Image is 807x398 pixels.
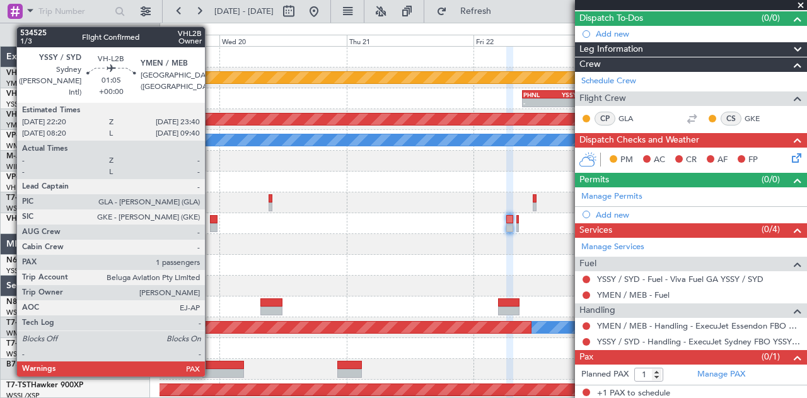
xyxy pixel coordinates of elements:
span: Fuel [579,257,596,271]
a: Schedule Crew [581,75,636,88]
span: Dispatch To-Dos [579,11,643,26]
a: YSSY/SYD [6,100,38,109]
span: CR [686,154,697,167]
div: YSSY [550,91,577,98]
span: All Aircraft [33,30,133,39]
span: VH-LEP [6,69,32,77]
a: VH-RIUHawker 800XP [6,111,84,119]
div: Wed 20 [219,35,346,46]
span: M-JGVJ [6,153,34,160]
span: N8998K [6,298,35,306]
span: (0/0) [762,11,780,25]
span: Services [579,223,612,238]
span: Handling [579,303,615,318]
span: T7-RIC [6,340,30,348]
a: Manage Permits [581,190,642,203]
a: YSSY/SYD [6,266,38,276]
a: Manage PAX [697,368,745,381]
a: N604AUChallenger 604 [6,257,91,264]
a: GKE [745,113,773,124]
span: T7-[PERSON_NAME] [6,194,79,202]
a: T7-RICGlobal 6000 [6,340,73,348]
a: Manage Services [581,241,644,254]
span: (0/4) [762,223,780,236]
span: VH-RIU [6,111,32,119]
a: WSSL/XSP [6,308,40,317]
div: Fri 22 [473,35,600,46]
span: [DATE] - [DATE] [214,6,274,17]
a: YMEN/MEB [6,120,45,130]
span: Refresh [450,7,502,16]
span: T7-ELLY [6,319,34,327]
div: Thu 21 [347,35,473,46]
a: VH-L2BChallenger 604 [6,215,87,223]
div: - [550,99,577,107]
a: GLA [618,113,647,124]
span: T7-TST [6,382,31,389]
label: Planned PAX [581,368,629,381]
div: [DATE] [162,25,183,36]
a: T7-ELLYG-550 [6,319,55,327]
div: Add new [596,28,801,39]
div: Add new [596,209,801,220]
button: All Aircraft [14,25,137,45]
a: WMSA/SZB [6,329,44,338]
a: YMEN / MEB - Fuel [597,290,670,300]
a: VP-CJRG-650 [6,173,54,181]
a: YMEN/MEB [6,79,45,88]
a: M-JGVJGlobal 5000 [6,153,77,160]
span: FP [748,154,758,167]
button: Refresh [431,1,506,21]
span: Crew [579,57,601,72]
a: YSSY / SYD - Handling - ExecuJet Sydney FBO YSSY / SYD [597,336,801,347]
a: VHHH/HKG [6,183,44,192]
span: Pax [579,350,593,365]
div: PHNL [523,91,550,98]
span: PM [620,154,633,167]
a: WMSA/SZB [6,141,44,151]
span: N604AU [6,257,37,264]
a: VP-BCYGlobal 5000 [6,132,76,139]
span: Flight Crew [579,91,626,106]
span: VP-CJR [6,173,32,181]
a: WSSL/XSP [6,204,40,213]
a: YMEN / MEB - Handling - ExecuJet Essendon FBO YMEN / MEB [597,320,801,331]
span: AC [654,154,665,167]
a: N8998KGlobal 6000 [6,298,78,306]
a: YSSY / SYD - Fuel - Viva Fuel GA YSSY / SYD [597,274,763,284]
div: CP [595,112,615,126]
span: B757-1 [6,361,32,368]
span: (0/0) [762,173,780,186]
span: VP-BCY [6,132,33,139]
a: T7-[PERSON_NAME]Global 7500 [6,194,122,202]
span: Dispatch Checks and Weather [579,133,699,148]
a: T7-TSTHawker 900XP [6,382,83,389]
span: Permits [579,173,609,187]
input: Trip Number [38,2,111,21]
span: VH-L2B [6,215,33,223]
div: - [523,99,550,107]
span: VH-VSK [6,90,34,98]
a: B757-1757 [6,361,45,368]
div: CS [721,112,741,126]
a: VH-VSKGlobal Express XRS [6,90,103,98]
span: (0/1) [762,350,780,363]
span: Leg Information [579,42,643,57]
a: WSSL/XSP [6,349,40,359]
span: AF [717,154,728,167]
a: VH-LEPGlobal 6000 [6,69,75,77]
a: WIHH/HLP [6,162,41,172]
